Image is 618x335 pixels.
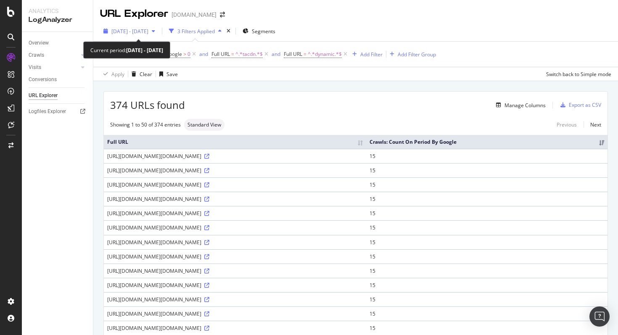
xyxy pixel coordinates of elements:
div: [URL][DOMAIN_NAME][DOMAIN_NAME] [107,153,363,160]
a: Next [584,119,601,131]
th: Crawls: Count On Period By Google: activate to sort column ascending [366,135,607,149]
td: 15 [366,306,607,321]
div: [URL][DOMAIN_NAME][DOMAIN_NAME] [107,267,363,274]
td: 15 [366,264,607,278]
div: Add Filter [360,51,383,58]
td: 15 [366,220,607,235]
div: Open Intercom Messenger [589,306,610,327]
span: Segments [252,28,275,35]
th: Full URL: activate to sort column ascending [104,135,366,149]
span: 0 [188,48,190,60]
td: 15 [366,249,607,264]
div: Current period: [90,45,163,55]
button: Add Filter [349,49,383,59]
b: [DATE] - [DATE] [126,47,163,54]
div: times [225,27,232,35]
div: [URL][DOMAIN_NAME][DOMAIN_NAME] [107,167,363,174]
span: 374 URLs found [110,98,185,112]
span: ^.*tacdn.*$ [235,48,263,60]
td: 15 [366,163,607,177]
button: [DATE] - [DATE] [100,24,158,38]
div: [URL][DOMAIN_NAME][DOMAIN_NAME] [107,224,363,231]
div: Conversions [29,75,57,84]
button: Export as CSV [557,98,601,112]
td: 15 [366,278,607,292]
a: Overview [29,39,87,47]
div: [URL][DOMAIN_NAME][DOMAIN_NAME] [107,181,363,188]
td: 15 [366,192,607,206]
div: LogAnalyzer [29,15,86,25]
div: [URL][DOMAIN_NAME][DOMAIN_NAME] [107,210,363,217]
div: Clear [140,71,152,78]
button: Save [156,67,178,81]
a: Conversions [29,75,87,84]
td: 15 [366,206,607,220]
div: Analytics [29,7,86,15]
span: > [183,50,186,58]
span: = [304,50,306,58]
div: Apply [111,71,124,78]
div: [URL][DOMAIN_NAME][DOMAIN_NAME] [107,253,363,260]
td: 15 [366,321,607,335]
div: [URL][DOMAIN_NAME][DOMAIN_NAME] [107,324,363,332]
button: Apply [100,67,124,81]
div: URL Explorer [29,91,58,100]
button: and [199,50,208,58]
button: Manage Columns [493,100,546,110]
button: Segments [239,24,279,38]
span: Standard View [188,122,221,127]
span: Full URL [211,50,230,58]
a: Logfiles Explorer [29,107,87,116]
div: Overview [29,39,49,47]
div: Export as CSV [569,101,601,108]
span: = [231,50,234,58]
div: [URL][DOMAIN_NAME][DOMAIN_NAME] [107,282,363,289]
div: Manage Columns [504,102,546,109]
span: ^.*dynamic.*$ [308,48,342,60]
span: Full URL [284,50,302,58]
div: Crawls [29,51,44,60]
td: 15 [366,292,607,306]
div: [URL][DOMAIN_NAME][DOMAIN_NAME] [107,296,363,303]
div: arrow-right-arrow-left [220,12,225,18]
td: 15 [366,235,607,249]
div: Switch back to Simple mode [546,71,611,78]
button: Clear [128,67,152,81]
div: neutral label [184,119,224,131]
button: Switch back to Simple mode [543,67,611,81]
div: Visits [29,63,41,72]
div: URL Explorer [100,7,168,21]
div: Showing 1 to 50 of 374 entries [110,121,181,128]
div: [URL][DOMAIN_NAME][DOMAIN_NAME] [107,239,363,246]
a: URL Explorer [29,91,87,100]
button: and [272,50,280,58]
div: [DOMAIN_NAME] [172,11,217,19]
div: [URL][DOMAIN_NAME][DOMAIN_NAME] [107,195,363,203]
td: 15 [366,177,607,192]
div: Logfiles Explorer [29,107,66,116]
button: 3 Filters Applied [166,24,225,38]
span: [DATE] - [DATE] [111,28,148,35]
div: Save [166,71,178,78]
button: Add Filter Group [386,49,436,59]
div: 3 Filters Applied [177,28,215,35]
a: Visits [29,63,79,72]
div: [URL][DOMAIN_NAME][DOMAIN_NAME] [107,310,363,317]
td: 15 [366,149,607,163]
div: Add Filter Group [398,51,436,58]
a: Crawls [29,51,79,60]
